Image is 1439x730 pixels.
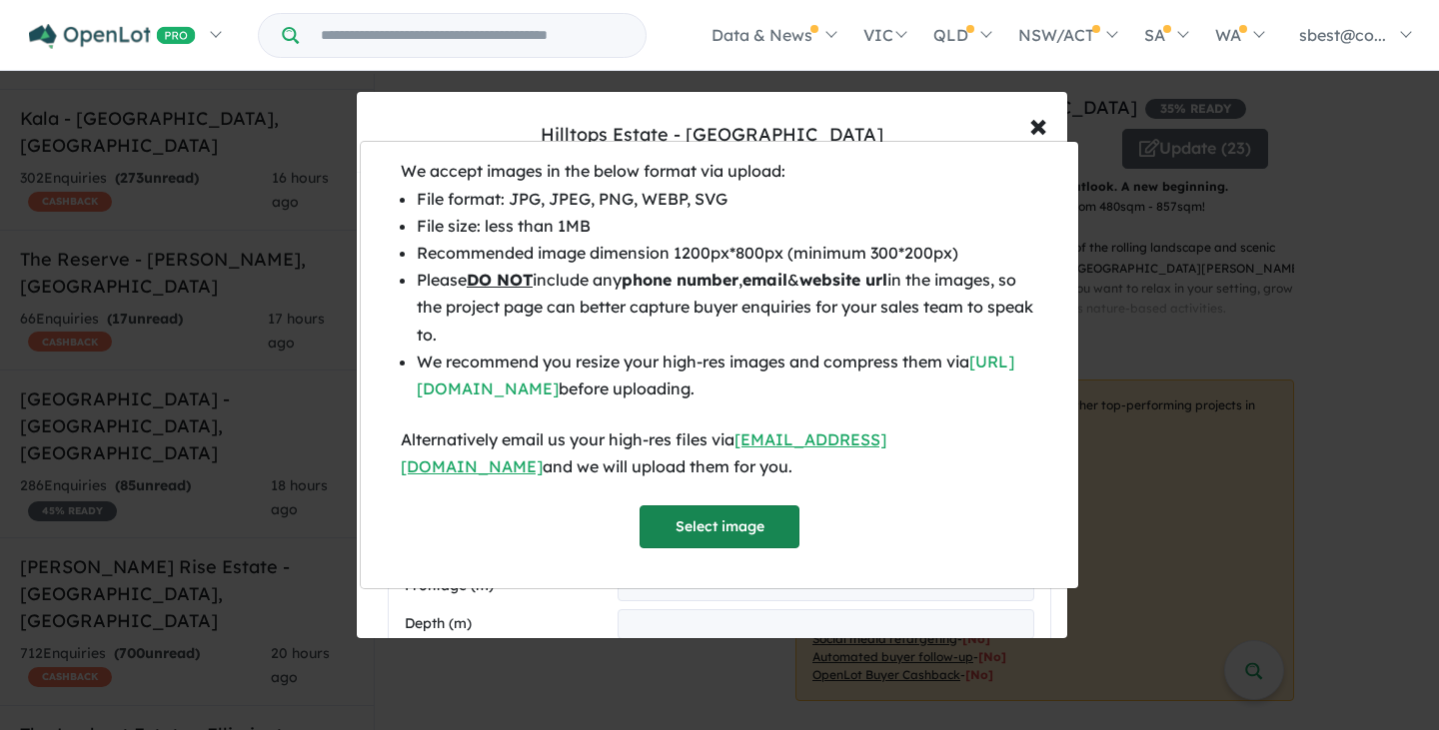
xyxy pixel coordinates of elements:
[417,186,1038,213] li: File format: JPG, JPEG, PNG, WEBP, SVG
[417,240,1038,267] li: Recommended image dimension 1200px*800px (minimum 300*200px)
[303,14,642,57] input: Try estate name, suburb, builder or developer
[622,270,738,290] b: phone number
[1299,25,1386,45] span: sbest@co...
[640,505,799,548] button: Select image
[742,270,787,290] b: email
[417,349,1038,402] li: We recommend you resize your high-res images and compress them via before uploading.
[417,352,1014,398] a: [URL][DOMAIN_NAME]
[467,270,533,290] u: DO NOT
[417,267,1038,349] li: Please include any , & in the images, so the project page can better capture buyer enquiries for ...
[799,270,887,290] b: website url
[29,24,196,49] img: Openlot PRO Logo White
[417,213,1038,240] li: File size: less than 1MB
[401,426,1038,480] div: Alternatively email us your high-res files via and we will upload them for you.
[401,158,1038,185] div: We accept images in the below format via upload:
